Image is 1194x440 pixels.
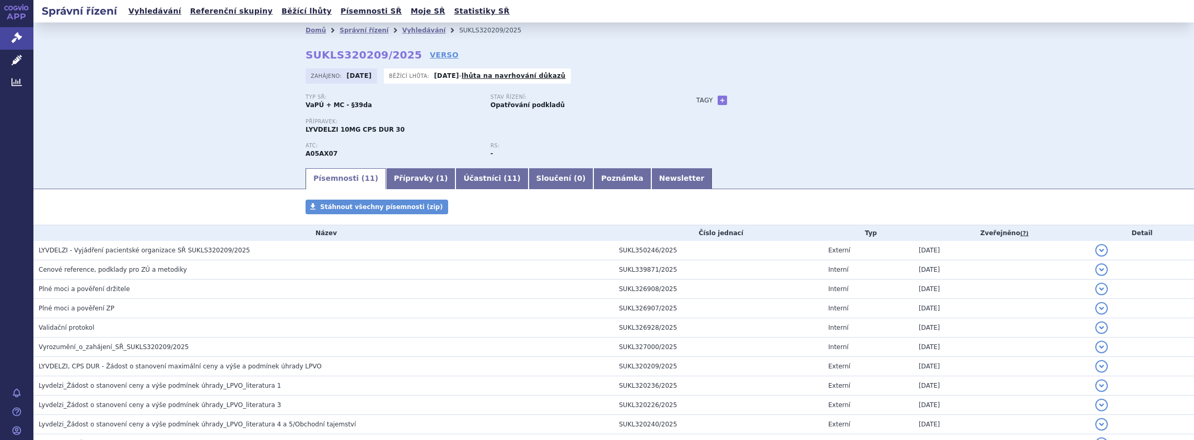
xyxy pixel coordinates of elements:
span: Externí [828,382,850,389]
span: Stáhnout všechny písemnosti (zip) [320,203,443,211]
td: [DATE] [914,415,1090,434]
span: 0 [577,174,582,182]
button: detail [1095,283,1108,295]
a: Poznámka [593,168,651,189]
button: detail [1095,379,1108,392]
span: Interní [828,266,849,273]
p: ATC: [306,143,480,149]
span: Externí [828,401,850,409]
a: Písemnosti (11) [306,168,386,189]
th: Název [33,225,614,241]
a: lhůta na navrhování důkazů [462,72,566,79]
h2: Správní řízení [33,4,125,18]
a: Běžící lhůty [278,4,335,18]
span: Vyrozumění_o_zahájení_SŘ_SUKLS320209/2025 [39,343,189,351]
span: Lyvdelzi_Žádost o stanovení ceny a výše podmínek úhrady_LPVO_literatura 1 [39,382,281,389]
td: [DATE] [914,241,1090,260]
span: Validační protokol [39,324,95,331]
a: Referenční skupiny [187,4,276,18]
span: Zahájeno: [311,72,344,80]
p: - [434,72,566,80]
span: Externí [828,421,850,428]
span: LYVDELZI, CPS DUR - Žádost o stanovení maximální ceny a výše a podmínek úhrady LPVO [39,363,322,370]
span: Interní [828,343,849,351]
a: Vyhledávání [125,4,184,18]
button: detail [1095,399,1108,411]
strong: [DATE] [434,72,459,79]
p: Typ SŘ: [306,94,480,100]
button: detail [1095,263,1108,276]
a: Vyhledávání [402,27,446,34]
td: SUKL339871/2025 [614,260,823,280]
a: VERSO [430,50,459,60]
span: Plné moci a pověření ZP [39,305,114,312]
h3: Tagy [696,94,713,107]
strong: SUKLS320209/2025 [306,49,422,61]
a: Účastníci (11) [455,168,528,189]
span: Lyvdelzi_Žádost o stanovení ceny a výše podmínek úhrady_LPVO_literatura 4 a 5/Obchodní tajemství [39,421,356,428]
span: Interní [828,285,849,293]
a: Sloučení (0) [529,168,593,189]
span: Lyvdelzi_Žádost o stanovení ceny a výše podmínek úhrady_LPVO_literatura 3 [39,401,281,409]
span: 11 [507,174,517,182]
li: SUKLS320209/2025 [459,22,535,38]
td: [DATE] [914,376,1090,396]
td: [DATE] [914,338,1090,357]
td: SUKL320209/2025 [614,357,823,376]
td: SUKL350246/2025 [614,241,823,260]
a: Stáhnout všechny písemnosti (zip) [306,200,448,214]
td: SUKL320236/2025 [614,376,823,396]
a: Statistiky SŘ [451,4,512,18]
th: Typ [823,225,914,241]
span: 1 [439,174,444,182]
button: detail [1095,302,1108,315]
td: [DATE] [914,318,1090,338]
td: [DATE] [914,280,1090,299]
span: LYVDELZI 10MG CPS DUR 30 [306,126,405,133]
button: detail [1095,244,1108,257]
td: SUKL326928/2025 [614,318,823,338]
a: Přípravky (1) [386,168,455,189]
span: LYVDELZI - Vyjádření pacientské organizace SŘ SUKLS320209/2025 [39,247,250,254]
td: [DATE] [914,357,1090,376]
span: Cenové reference, podklady pro ZÚ a metodiky [39,266,187,273]
button: detail [1095,321,1108,334]
a: Domů [306,27,326,34]
span: 11 [365,174,374,182]
span: Interní [828,324,849,331]
td: SUKL326907/2025 [614,299,823,318]
th: Číslo jednací [614,225,823,241]
a: + [718,96,727,105]
td: SUKL327000/2025 [614,338,823,357]
td: [DATE] [914,260,1090,280]
span: Interní [828,305,849,312]
strong: Opatřování podkladů [490,101,565,109]
button: detail [1095,360,1108,373]
p: Přípravek: [306,119,675,125]
a: Správní řízení [340,27,389,34]
th: Detail [1090,225,1194,241]
span: Externí [828,363,850,370]
abbr: (?) [1020,230,1028,237]
span: Běžící lhůta: [389,72,431,80]
p: RS: [490,143,665,149]
strong: VaPÚ + MC - §39da [306,101,372,109]
button: detail [1095,418,1108,431]
strong: - [490,150,493,157]
a: Písemnosti SŘ [337,4,405,18]
td: SUKL320226/2025 [614,396,823,415]
td: SUKL326908/2025 [614,280,823,299]
strong: [DATE] [347,72,372,79]
a: Moje SŘ [407,4,448,18]
td: [DATE] [914,299,1090,318]
a: Newsletter [651,168,712,189]
strong: SELADELPAR [306,150,337,157]
td: SUKL320240/2025 [614,415,823,434]
td: [DATE] [914,396,1090,415]
p: Stav řízení: [490,94,665,100]
th: Zveřejněno [914,225,1090,241]
span: Externí [828,247,850,254]
span: Plné moci a pověření držitele [39,285,130,293]
button: detail [1095,341,1108,353]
